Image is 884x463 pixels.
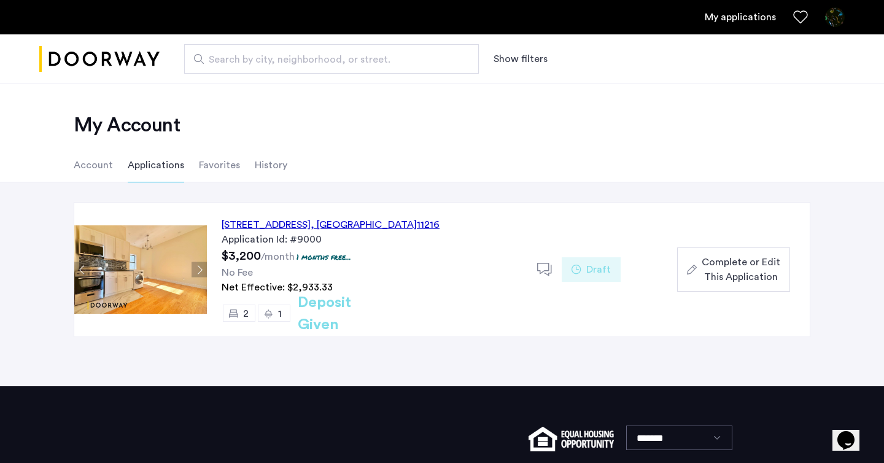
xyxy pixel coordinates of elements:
[255,148,287,182] li: History
[705,10,776,25] a: My application
[74,262,90,278] button: Previous apartment
[261,252,295,262] sub: /month
[222,232,522,247] div: Application Id: #9000
[702,255,780,284] span: Complete or Edit This Application
[39,36,160,82] img: logo
[626,426,732,450] select: Language select
[39,36,160,82] a: Cazamio logo
[677,247,790,292] button: button
[192,262,207,278] button: Next apartment
[278,309,282,319] span: 1
[529,427,614,451] img: equal-housing.png
[494,52,548,66] button: Show or hide filters
[209,52,444,67] span: Search by city, neighborhood, or street.
[74,113,810,138] h2: My Account
[199,148,240,182] li: Favorites
[832,414,872,451] iframe: chat widget
[298,292,395,336] h2: Deposit Given
[311,220,417,230] span: , [GEOGRAPHIC_DATA]
[184,44,479,74] input: Apartment Search
[793,10,808,25] a: Favorites
[297,252,351,262] p: 1 months free...
[74,148,113,182] li: Account
[243,309,249,319] span: 2
[825,7,845,27] img: user
[222,268,253,278] span: No Fee
[74,225,207,314] img: Apartment photo
[222,282,333,292] span: Net Effective: $2,933.33
[586,262,611,277] span: Draft
[222,217,440,232] div: [STREET_ADDRESS] 11216
[222,250,261,262] span: $3,200
[128,148,184,182] li: Applications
